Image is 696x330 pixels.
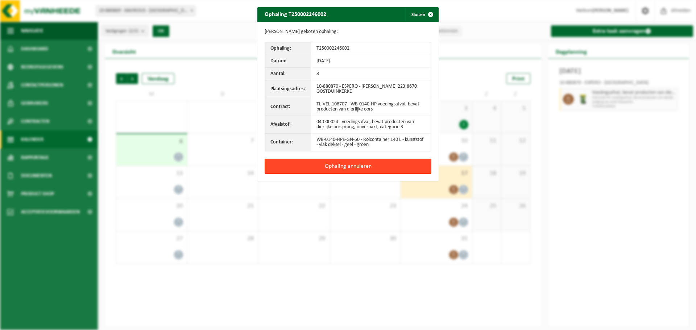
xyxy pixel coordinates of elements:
[311,116,431,134] td: 04-000024 - voedingsafval, bevat producten van dierlijke oorsprong, onverpakt, categorie 3
[311,55,431,68] td: [DATE]
[406,7,438,22] button: Sluiten
[311,134,431,151] td: WB-0140-HPE-GN-50 - Rolcontainer 140 L - kunststof - vlak deksel - geel - groen
[311,80,431,98] td: 10-880870 - ESPERO - [PERSON_NAME] 223,8670 OOSTDUINKERKE
[265,42,311,55] th: Ophaling:
[265,98,311,116] th: Contract:
[311,42,431,55] td: T250002246002
[265,29,431,35] p: [PERSON_NAME] gekozen ophaling:
[311,68,431,80] td: 3
[265,55,311,68] th: Datum:
[265,68,311,80] th: Aantal:
[311,98,431,116] td: TL-VEL-108707 - WB-0140-HP voedingsafval, bevat producten van dierlijke oors
[257,7,333,21] h2: Ophaling T250002246002
[265,159,431,174] button: Ophaling annuleren
[265,116,311,134] th: Afvalstof:
[265,134,311,151] th: Container:
[265,80,311,98] th: Plaatsingsadres:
